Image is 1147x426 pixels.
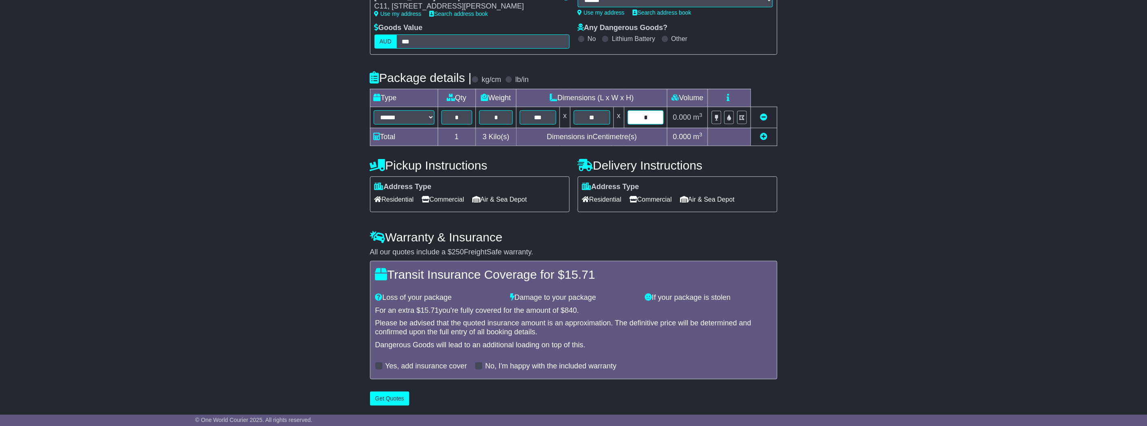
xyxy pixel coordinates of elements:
[680,193,735,206] span: Air & Sea Depot
[667,89,708,107] td: Volume
[560,107,570,128] td: x
[506,293,641,302] div: Damage to your package
[476,89,516,107] td: Weight
[370,128,438,146] td: Total
[476,128,516,146] td: Kilo(s)
[421,306,439,314] span: 15.71
[438,89,476,107] td: Qty
[375,319,772,336] div: Please be advised that the quoted insurance amount is an approximation. The definitive price will...
[673,113,691,121] span: 0.000
[452,248,464,256] span: 250
[630,193,672,206] span: Commercial
[582,183,639,191] label: Address Type
[438,128,476,146] td: 1
[375,306,772,315] div: For an extra $ you're fully covered for the amount of $ .
[582,193,622,206] span: Residential
[375,341,772,350] div: Dangerous Goods will lead to an additional loading on top of this.
[516,89,667,107] td: Dimensions (L x W x H)
[370,89,438,107] td: Type
[612,35,655,43] label: Lithium Battery
[375,268,772,281] h4: Transit Insurance Coverage for $
[760,133,768,141] a: Add new item
[482,75,501,84] label: kg/cm
[370,159,570,172] h4: Pickup Instructions
[370,392,410,406] button: Get Quotes
[613,107,624,128] td: x
[370,248,777,257] div: All our quotes include a $ FreightSafe warranty.
[472,193,527,206] span: Air & Sea Depot
[673,133,691,141] span: 0.000
[565,306,577,314] span: 840
[671,35,688,43] label: Other
[422,193,464,206] span: Commercial
[374,34,397,49] label: AUD
[374,2,555,11] div: C11, [STREET_ADDRESS][PERSON_NAME]
[482,133,486,141] span: 3
[374,24,423,32] label: Goods Value
[578,24,668,32] label: Any Dangerous Goods?
[374,183,432,191] label: Address Type
[515,75,529,84] label: lb/in
[641,293,776,302] div: If your package is stolen
[370,71,472,84] h4: Package details |
[374,11,422,17] a: Use my address
[693,113,703,121] span: m
[195,417,312,423] span: © One World Courier 2025. All rights reserved.
[633,9,691,16] a: Search address book
[699,131,703,138] sup: 3
[374,193,414,206] span: Residential
[578,9,625,16] a: Use my address
[699,112,703,118] sup: 3
[485,362,617,371] label: No, I'm happy with the included warranty
[693,133,703,141] span: m
[385,362,467,371] label: Yes, add insurance cover
[578,159,777,172] h4: Delivery Instructions
[430,11,488,17] a: Search address book
[588,35,596,43] label: No
[370,230,777,244] h4: Warranty & Insurance
[371,293,506,302] div: Loss of your package
[760,113,768,121] a: Remove this item
[565,268,595,281] span: 15.71
[516,128,667,146] td: Dimensions in Centimetre(s)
